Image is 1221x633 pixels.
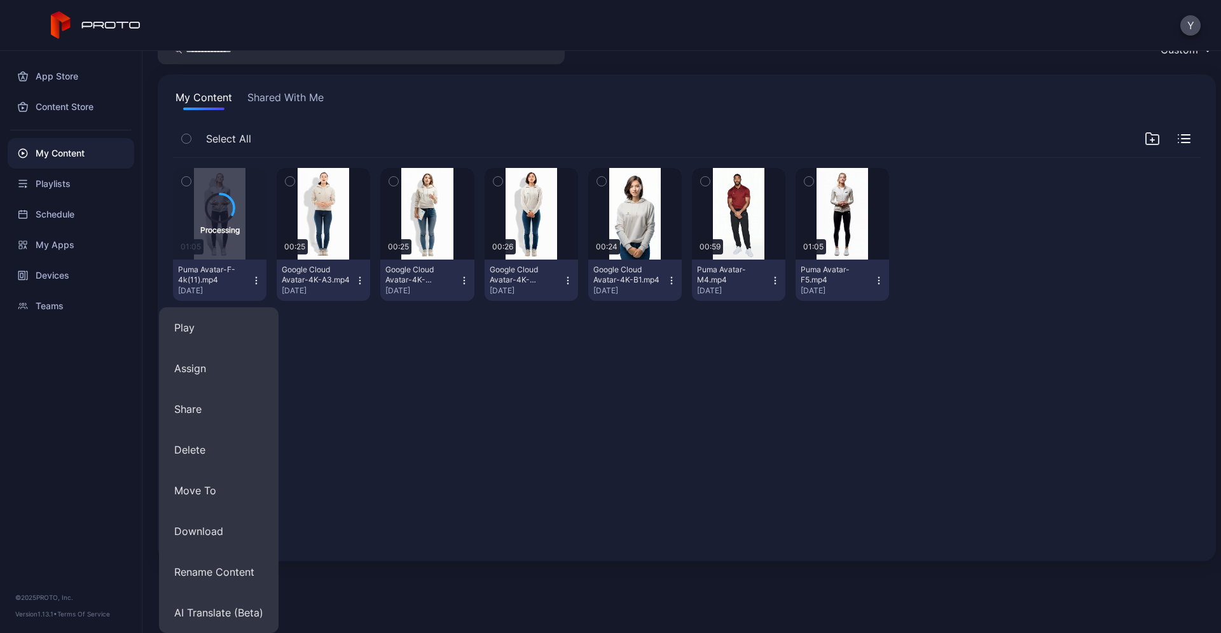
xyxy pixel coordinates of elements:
span: Select All [206,131,251,146]
a: Playlists [8,169,134,199]
div: Google Cloud Avatar-4K-A2(3).mp4 [385,265,455,285]
button: Assign [159,348,279,389]
div: [DATE] [697,286,770,296]
div: Google Cloud Avatar-4K-B1.mp4 [593,265,663,285]
div: Processing [200,223,240,235]
button: Google Cloud Avatar-4K-A1(1).mp4[DATE] [485,260,578,301]
div: [DATE] [490,286,563,296]
button: Download [159,511,279,552]
div: Google Cloud Avatar-4K-A3.mp4 [282,265,352,285]
div: [DATE] [282,286,355,296]
div: Puma Avatar-F5.mp4 [801,265,871,285]
a: Terms Of Service [57,610,110,618]
button: AI Translate (Beta) [159,592,279,633]
div: Puma Avatar-F-4k(11).mp4 [178,265,248,285]
button: Google Cloud Avatar-4K-B1.mp4[DATE] [588,260,682,301]
div: [DATE] [801,286,874,296]
button: Puma Avatar-M4.mp4[DATE] [692,260,785,301]
button: Y [1180,15,1201,36]
a: Content Store [8,92,134,122]
div: [DATE] [178,286,251,296]
a: Teams [8,291,134,321]
a: My Apps [8,230,134,260]
div: Puma Avatar-M4.mp4 [697,265,767,285]
button: Puma Avatar-F-4k(11).mp4[DATE] [173,260,266,301]
div: [DATE] [593,286,666,296]
button: Share [159,389,279,429]
div: [DATE] [385,286,459,296]
button: My Content [173,90,235,110]
a: Schedule [8,199,134,230]
button: Shared With Me [245,90,326,110]
div: © 2025 PROTO, Inc. [15,592,127,602]
span: Version 1.13.1 • [15,610,57,618]
a: My Content [8,138,134,169]
button: Play [159,307,279,348]
button: Rename Content [159,552,279,592]
button: Delete [159,429,279,470]
button: Move To [159,470,279,511]
a: App Store [8,61,134,92]
a: Devices [8,260,134,291]
button: Google Cloud Avatar-4K-A3.mp4[DATE] [277,260,370,301]
div: Google Cloud Avatar-4K-A1(1).mp4 [490,265,560,285]
button: Google Cloud Avatar-4K-A2(3).mp4[DATE] [380,260,474,301]
button: Puma Avatar-F5.mp4[DATE] [796,260,889,301]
